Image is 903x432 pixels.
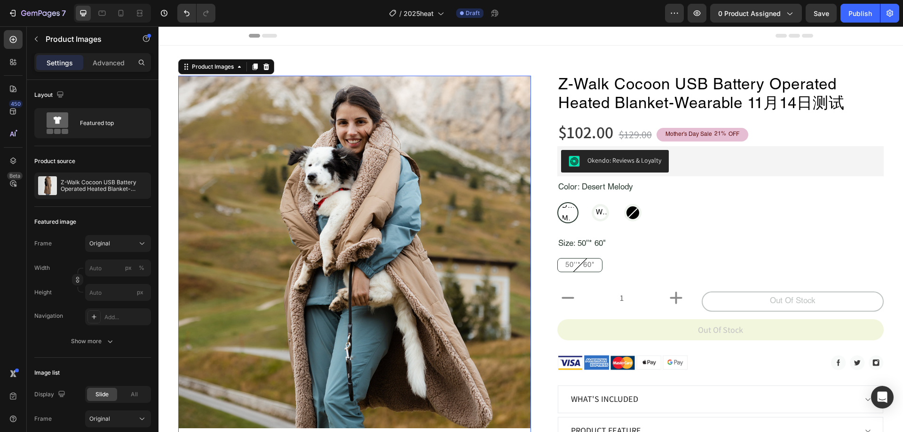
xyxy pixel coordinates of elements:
[137,289,143,296] span: px
[399,155,475,169] legend: Color: Desert Melody
[61,179,147,192] p: Z-Walk Cocoon USB Battery Operated Heated Blanket-Wearable 11月14日测试
[710,329,725,344] img: Alt Image
[814,9,829,17] span: Save
[85,235,151,252] button: Original
[399,329,424,344] img: Alt Image
[136,262,147,274] button: px
[131,390,138,399] span: All
[399,94,456,117] div: $102.00
[806,4,837,23] button: Save
[80,112,137,134] div: Featured top
[139,264,144,272] div: %
[34,388,67,401] div: Display
[123,262,134,274] button: %
[848,8,872,18] div: Publish
[539,297,585,310] div: Out of stock
[425,329,451,344] img: Alt Image
[506,103,555,114] div: Mother’s Day Sale
[93,58,125,68] p: Advanced
[34,312,63,320] div: Navigation
[47,58,73,68] p: Settings
[412,367,480,378] span: WHAT'S INCLUDED
[34,157,75,165] div: Product source
[95,390,109,399] span: Slide
[71,337,115,346] div: Show more
[62,8,66,19] p: 7
[34,415,52,423] label: Frame
[46,33,126,45] p: Product Images
[691,329,706,344] img: Alt Image
[85,284,151,301] input: px
[436,167,448,205] span: Stone Wall Gra
[34,218,76,226] div: Featured image
[420,261,507,282] input: quantity
[451,329,477,344] img: Alt Image
[466,9,480,17] span: Draft
[402,173,417,199] span: Desert Melody
[718,8,781,18] span: 0 product assigned
[34,264,50,272] label: Width
[399,8,402,18] span: /
[177,4,215,23] div: Undo/Redo
[871,386,894,408] div: Open Intercom Messenger
[34,333,151,350] button: Show more
[89,239,110,248] span: Original
[34,239,52,248] label: Frame
[407,236,436,243] span: 50''* 60"
[410,129,421,141] img: CNKRrIWatfoCEAE=.png
[429,129,503,139] div: Okendo: Reviews & Loyalty
[34,89,66,102] div: Layout
[504,329,530,344] img: Alt Image
[85,410,151,427] button: Original
[9,100,23,108] div: 450
[7,172,23,180] div: Beta
[555,103,569,113] div: 21%
[158,26,903,432] iframe: Design area
[412,399,483,409] span: Product feature
[125,264,132,272] div: px
[399,261,420,282] button: decrement
[104,313,149,322] div: Add...
[478,329,503,344] img: Alt Image
[840,4,880,23] button: Publish
[673,329,688,344] img: Alt Image
[38,176,57,195] img: product feature img
[710,4,802,23] button: 0 product assigned
[399,49,725,88] h1: Z-Walk Cocoon USB Battery Operated Heated Blanket-Wearable 11月14日测试
[543,265,725,286] button: Out of stock
[403,124,510,146] button: Okendo: Reviews & Loyalty
[34,288,52,297] label: Height
[89,415,110,423] span: Original
[404,8,434,18] span: 2025heat
[4,4,70,23] button: 7
[399,211,448,225] legend: Size: 50''* 60"
[399,293,725,314] button: Out of stock
[569,103,582,114] div: OFF
[85,259,151,276] input: px%
[611,269,657,282] div: Out of stock
[459,100,494,117] div: $129.00
[34,369,60,377] div: Image list
[507,261,528,282] button: increment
